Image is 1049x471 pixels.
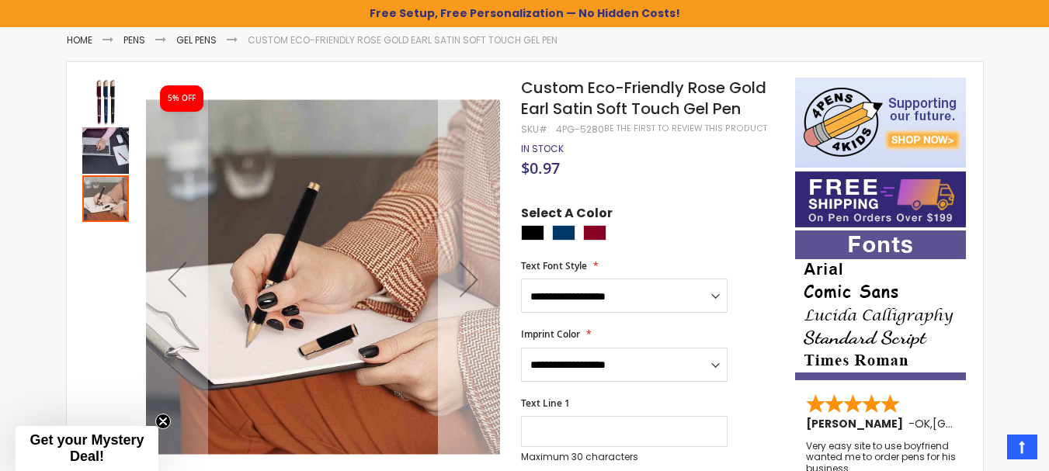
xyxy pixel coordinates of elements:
[521,225,544,241] div: Black
[521,142,564,155] span: In stock
[1007,435,1037,459] a: Top
[30,432,144,464] span: Get your Mystery Deal!
[82,79,129,126] img: Custom Eco-Friendly Rose Gold Earl Satin Soft Touch Gel Pen
[155,414,171,429] button: Close teaser
[933,416,1047,431] span: [GEOGRAPHIC_DATA]
[146,100,501,455] img: Custom Eco-Friendly Rose Gold Earl Satin Soft Touch Gel Pen
[521,327,580,341] span: Imprint Color
[16,426,158,471] div: Get your Mystery Deal!Close teaser
[176,33,217,47] a: Gel Pens
[604,123,767,134] a: Be the first to review this product
[82,174,129,222] div: Custom Eco-Friendly Rose Gold Earl Satin Soft Touch Gel Pen
[521,451,728,463] p: Maximum 30 characters
[556,123,604,136] div: 4PG-5280
[82,126,130,174] div: Custom Eco-Friendly Rose Gold Earl Satin Soft Touch Gel Pen
[521,158,560,178] span: $0.97
[248,34,557,47] li: Custom Eco-Friendly Rose Gold Earl Satin Soft Touch Gel Pen
[168,93,196,104] div: 5% OFF
[521,397,570,410] span: Text Line 1
[521,143,564,155] div: Availability
[82,78,130,126] div: Custom Eco-Friendly Rose Gold Earl Satin Soft Touch Gel Pen
[521,259,587,272] span: Text Font Style
[795,230,966,380] img: font-personalization-examples
[67,33,92,47] a: Home
[521,77,766,119] span: Custom Eco-Friendly Rose Gold Earl Satin Soft Touch Gel Pen
[521,205,613,226] span: Select A Color
[82,127,129,174] img: Custom Eco-Friendly Rose Gold Earl Satin Soft Touch Gel Pen
[806,416,908,431] span: [PERSON_NAME]
[123,33,145,47] a: Pens
[915,416,930,431] span: OK
[521,123,550,136] strong: SKU
[795,171,966,227] img: Free shipping on orders over $199
[583,225,606,241] div: Burgundy
[552,225,575,241] div: Navy Blue
[795,78,966,168] img: 4pens 4 kids
[908,416,1047,431] span: - ,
